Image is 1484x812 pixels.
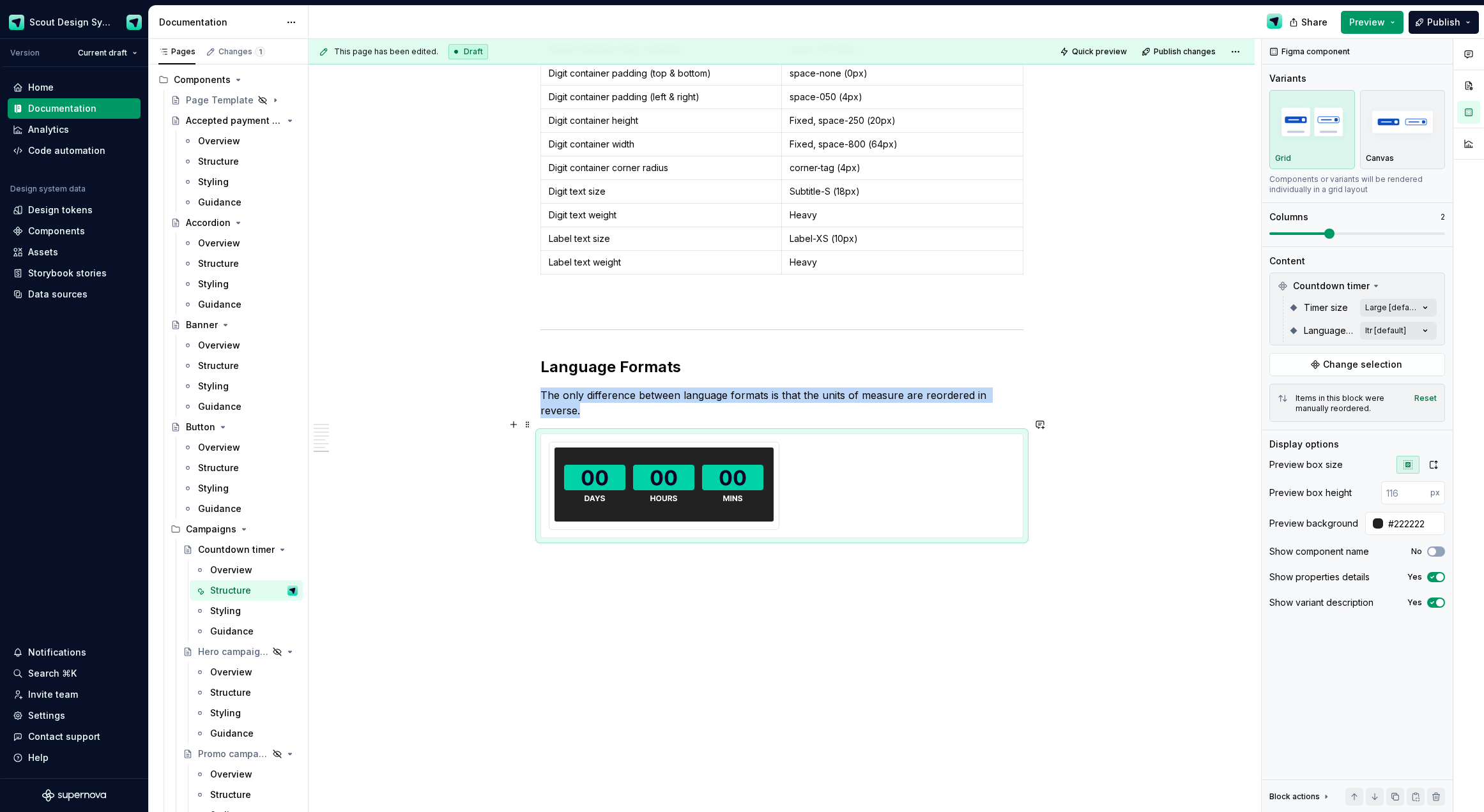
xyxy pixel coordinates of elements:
[28,225,85,237] div: Components
[42,789,106,802] svg: Supernova Logo
[190,764,303,785] a: Overview
[190,580,303,601] a: StructureDesign Ops
[198,155,239,168] div: Structure
[198,502,241,515] div: Guidance
[198,359,239,372] div: Structure
[1269,545,1369,558] div: Show component name
[1275,153,1291,163] p: Grid
[210,605,241,617] div: Styling
[178,131,303,151] a: Overview
[178,172,303,192] a: Styling
[1360,299,1437,317] button: Large [default]
[1269,571,1370,583] div: Show properties details
[165,110,303,131] a: Accepted payment types
[198,196,241,209] div: Guidance
[1360,322,1437,340] button: ltr [default]
[790,162,1015,174] p: corner-tag (4px)
[1269,353,1445,376] button: Change selection
[78,48,127,58] span: Current draft
[28,81,54,94] div: Home
[790,256,1015,269] p: Heavy
[1407,572,1422,582] label: Yes
[1269,517,1358,530] div: Preview background
[8,200,141,220] a: Design tokens
[198,543,275,556] div: Countdown timer
[198,237,240,250] div: Overview
[178,396,303,417] a: Guidance
[1427,16,1460,29] span: Publish
[1269,211,1308,223] div: Columns
[210,727,254,740] div: Guidance
[186,94,254,107] div: Page Template
[198,257,239,270] div: Structure
[178,151,303,172] a: Structure
[178,499,303,519] a: Guidance
[1304,301,1348,314] span: Timer size
[549,256,774,269] p: Label text weight
[334,47,438,57] span: This page has been edited.
[1365,326,1406,336] div: ltr [default]
[178,744,303,764] a: Promo campaign banner
[1304,324,1355,337] span: Language format
[8,221,141,241] a: Components
[210,686,251,699] div: Structure
[210,666,252,679] div: Overview
[8,119,141,140] a: Analytics
[1269,596,1373,609] div: Show variant description
[1430,488,1440,498] p: px
[218,47,265,57] div: Changes
[1154,47,1216,57] span: Publish changes
[28,246,58,259] div: Assets
[10,48,40,58] div: Version
[190,621,303,642] a: Guidance
[3,8,146,36] button: Scout Design SystemDesign Ops
[1296,393,1407,414] div: Items in this block were manually reordered.
[29,16,111,29] div: Scout Design System
[287,585,298,596] img: Design Ops
[540,357,1023,377] h2: Language Formats
[790,91,1015,103] p: space-050 (4px)
[178,253,303,274] a: Structure
[1293,280,1370,292] span: Countdown timer
[1441,212,1445,222] p: 2
[549,114,774,127] p: Digit container height
[28,688,78,701] div: Invite team
[159,16,280,29] div: Documentation
[198,135,240,147] div: Overview
[28,646,86,659] div: Notifications
[165,315,303,335] a: Banner
[28,123,69,136] div: Analytics
[178,478,303,499] a: Styling
[190,560,303,580] a: Overview
[198,298,241,311] div: Guidance
[28,288,88,301] div: Data sources
[178,233,303,253] a: Overview
[464,47,483,57] span: Draft
[8,663,141,684] button: Search ⌘K
[8,263,141,283] a: Storybook stories
[28,144,105,157] div: Code automation
[28,751,49,764] div: Help
[186,421,215,433] div: Button
[1269,458,1343,471] div: Preview box size
[1414,393,1437,403] button: Reset
[178,335,303,356] a: Overview
[1411,546,1422,557] label: No
[210,584,251,597] div: Structure
[210,768,252,781] div: Overview
[186,216,231,229] div: Accordion
[28,204,93,216] div: Design tokens
[1349,16,1385,29] span: Preview
[28,102,96,115] div: Documentation
[198,176,229,188] div: Styling
[1275,98,1349,145] img: placeholder
[1381,481,1430,504] input: 116
[198,482,229,495] div: Styling
[72,44,143,62] button: Current draft
[126,15,142,30] img: Design Ops
[1283,11,1336,34] button: Share
[178,376,303,396] a: Styling
[8,705,141,726] a: Settings
[158,47,195,57] div: Pages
